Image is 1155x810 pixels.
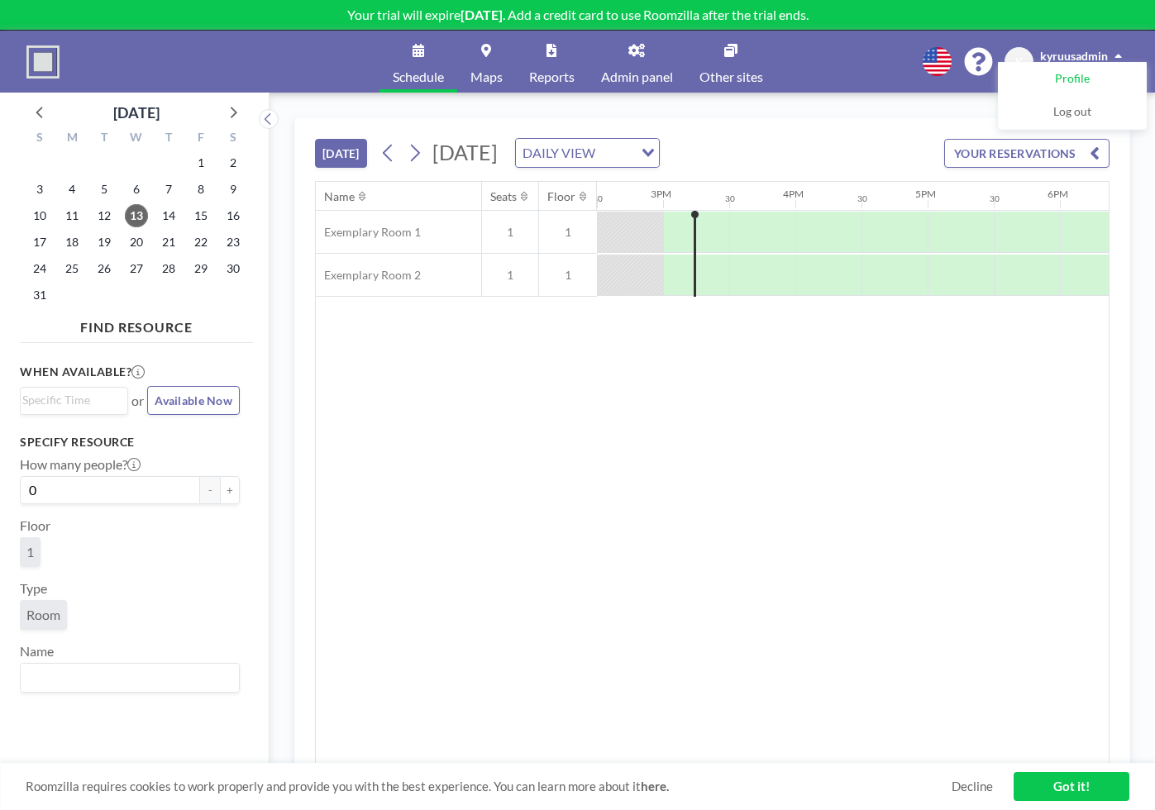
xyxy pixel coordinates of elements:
div: T [152,128,184,150]
span: Thursday, August 21, 2025 [157,231,180,254]
span: Friday, August 22, 2025 [189,231,212,254]
h3: Specify resource [20,435,240,450]
button: YOUR RESERVATIONS [944,139,1110,168]
label: Type [20,580,47,597]
span: Monday, August 11, 2025 [60,204,84,227]
span: DAILY VIEW [519,142,599,164]
span: Maps [470,70,503,83]
input: Search for option [600,142,632,164]
button: - [200,476,220,504]
button: Available Now [147,386,240,415]
span: [DATE] [432,140,498,164]
div: Search for option [516,139,659,167]
span: or [131,393,144,409]
div: 30 [857,193,867,204]
h4: FIND RESOURCE [20,312,253,336]
span: Room [26,607,60,623]
span: 1 [26,544,34,560]
span: kyruusadmin [1040,49,1108,63]
div: 30 [990,193,1000,204]
div: 6PM [1048,188,1068,200]
span: Sunday, August 17, 2025 [28,231,51,254]
button: + [220,476,240,504]
span: Sunday, August 24, 2025 [28,257,51,280]
div: S [24,128,56,150]
span: Tuesday, August 5, 2025 [93,178,116,201]
span: Saturday, August 23, 2025 [222,231,245,254]
span: Saturday, August 30, 2025 [222,257,245,280]
a: Decline [952,779,993,794]
span: Monday, August 4, 2025 [60,178,84,201]
button: [DATE] [315,139,367,168]
span: Schedule [393,70,444,83]
span: Sunday, August 31, 2025 [28,283,51,307]
span: Friday, August 15, 2025 [189,204,212,227]
div: Floor [547,189,575,204]
div: T [88,128,121,150]
span: Saturday, August 2, 2025 [222,151,245,174]
span: Other sites [699,70,763,83]
span: Roomzilla requires cookies to work properly and provide you with the best experience. You can lea... [26,779,952,794]
span: Sunday, August 3, 2025 [28,178,51,201]
span: Thursday, August 28, 2025 [157,257,180,280]
input: Search for option [22,667,230,688]
div: 4PM [783,188,804,200]
span: Friday, August 8, 2025 [189,178,212,201]
div: M [56,128,88,150]
span: Monday, August 18, 2025 [60,231,84,254]
a: Log out [999,96,1146,129]
span: Wednesday, August 13, 2025 [125,204,148,227]
span: Saturday, August 9, 2025 [222,178,245,201]
span: Tuesday, August 19, 2025 [93,231,116,254]
label: How many people? [20,456,141,473]
span: Exemplary Room 1 [316,225,421,240]
div: Search for option [21,664,239,692]
b: [DATE] [461,7,503,22]
a: Got it! [1014,772,1129,801]
div: Search for option [21,388,127,412]
div: 30 [593,193,603,204]
a: Other sites [686,31,776,93]
div: W [121,128,153,150]
span: Wednesday, August 6, 2025 [125,178,148,201]
input: Search for option [22,391,118,409]
span: Saturday, August 16, 2025 [222,204,245,227]
span: Admin panel [601,70,673,83]
span: K [1015,55,1024,69]
span: 1 [482,268,538,283]
span: Log out [1053,104,1091,121]
span: Exemplary Room 2 [316,268,421,283]
label: Name [20,643,54,660]
a: Admin panel [588,31,686,93]
span: Friday, August 29, 2025 [189,257,212,280]
div: Name [324,189,355,204]
span: Thursday, August 14, 2025 [157,204,180,227]
label: Floor [20,517,50,534]
img: organization-logo [26,45,60,79]
div: 30 [725,193,735,204]
span: Thursday, August 7, 2025 [157,178,180,201]
div: 3PM [651,188,671,200]
span: Tuesday, August 12, 2025 [93,204,116,227]
span: Friday, August 1, 2025 [189,151,212,174]
span: Tuesday, August 26, 2025 [93,257,116,280]
div: Seats [490,189,517,204]
span: Wednesday, August 20, 2025 [125,231,148,254]
span: 1 [539,225,597,240]
a: Schedule [379,31,457,93]
a: Maps [457,31,516,93]
span: 1 [482,225,538,240]
span: Wednesday, August 27, 2025 [125,257,148,280]
div: S [217,128,249,150]
span: Available Now [155,393,232,407]
div: F [184,128,217,150]
a: Reports [516,31,588,93]
div: [DATE] [113,101,160,124]
a: Profile [999,63,1146,96]
div: 5PM [915,188,936,200]
a: here. [641,779,669,793]
span: Monday, August 25, 2025 [60,257,84,280]
span: Reports [529,70,575,83]
span: Profile [1055,71,1090,88]
span: Sunday, August 10, 2025 [28,204,51,227]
